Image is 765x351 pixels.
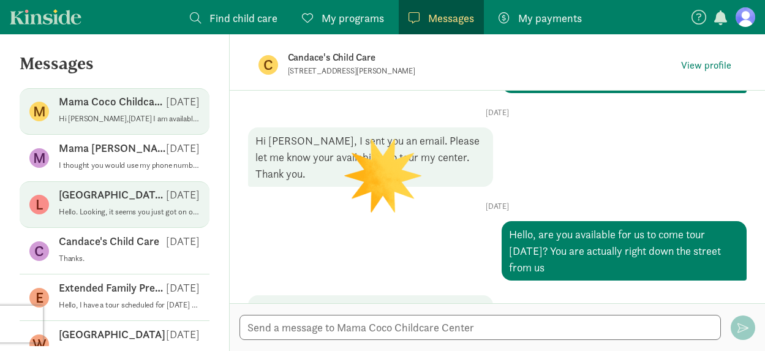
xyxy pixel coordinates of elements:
p: Hello. Looking, it seems you just got on our waitlist in early April, so you are #55 for the one ... [59,207,200,217]
figure: C [29,241,49,261]
div: Hi [PERSON_NAME],[DATE] I am available after 5:[DOMAIN_NAME] that works for you? [248,295,493,338]
figure: C [258,55,278,75]
p: [GEOGRAPHIC_DATA][PERSON_NAME] [59,187,166,202]
a: Kinside [10,9,81,25]
span: Messages [428,10,474,26]
p: [DATE] [248,108,747,118]
span: My programs [322,10,384,26]
a: View profile [676,56,736,74]
figure: L [29,195,49,214]
p: Extended Family Preschool [59,281,166,295]
span: View profile [681,58,731,73]
p: Hi [PERSON_NAME],[DATE] I am available after 5:[DOMAIN_NAME] that works for you? [59,114,200,124]
span: Find child care [209,10,277,26]
p: I thought you would use my phone number. Keep in touch. Sue. [59,160,200,170]
p: [DATE] [166,141,200,156]
p: [STREET_ADDRESS][PERSON_NAME] [288,66,588,76]
figure: M [29,148,49,168]
span: My payments [518,10,582,26]
p: Hello, I have a tour scheduled for [DATE] but will be a few minutes late. [59,300,200,310]
p: Candace's Child Care [59,234,159,249]
p: [DATE] [248,202,747,211]
div: Hi [PERSON_NAME], I sent you an email. Please let me know your availability to tour my center. Th... [248,127,493,187]
figure: M [29,102,49,121]
p: Thanks. [59,254,200,263]
p: Mama Coco Childcare Center [59,94,166,109]
p: [DATE] [166,327,200,342]
p: Mama [PERSON_NAME]'s Daycare [59,141,166,156]
p: [DATE] [166,234,200,249]
button: View profile [676,57,736,74]
figure: E [29,288,49,308]
p: [DATE] [166,94,200,109]
p: Candace's Child Care [288,49,674,66]
p: [GEOGRAPHIC_DATA] [59,327,165,342]
div: Hello, are you available for us to come tour [DATE]? You are actually right down the street from us [502,221,747,281]
p: [DATE] [166,281,200,295]
p: [DATE] [166,187,200,202]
